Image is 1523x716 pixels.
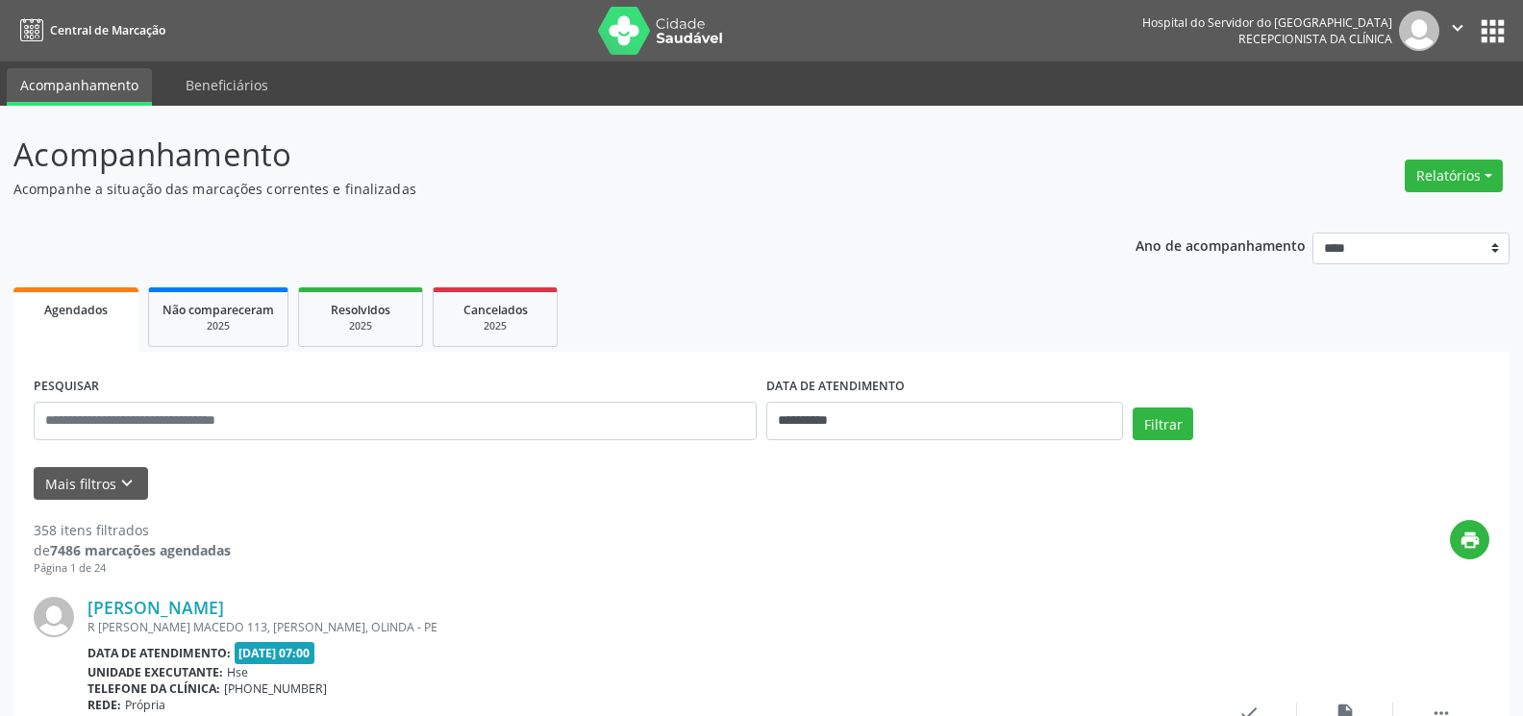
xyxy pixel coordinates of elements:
[1439,11,1476,51] button: 
[34,540,231,560] div: de
[34,520,231,540] div: 358 itens filtrados
[50,541,231,559] strong: 7486 marcações agendadas
[87,664,223,680] b: Unidade executante:
[34,467,148,501] button: Mais filtroskeyboard_arrow_down
[13,14,165,46] a: Central de Marcação
[447,319,543,333] div: 2025
[1476,14,1510,48] button: apps
[34,560,231,577] div: Página 1 de 24
[7,68,152,106] a: Acompanhamento
[87,680,220,697] b: Telefone da clínica:
[224,680,327,697] span: [PHONE_NUMBER]
[766,372,905,402] label: DATA DE ATENDIMENTO
[312,319,409,333] div: 2025
[34,597,74,637] img: img
[1142,14,1392,31] div: Hospital do Servidor do [GEOGRAPHIC_DATA]
[44,302,108,318] span: Agendados
[1133,407,1193,440] button: Filtrar
[1136,233,1306,257] p: Ano de acompanhamento
[463,302,528,318] span: Cancelados
[34,372,99,402] label: PESQUISAR
[1399,11,1439,51] img: img
[235,642,315,664] span: [DATE] 07:00
[1405,160,1503,192] button: Relatórios
[1238,31,1392,47] span: Recepcionista da clínica
[162,319,274,333] div: 2025
[227,664,248,680] span: Hse
[50,22,165,38] span: Central de Marcação
[87,697,121,713] b: Rede:
[1450,520,1489,559] button: print
[13,131,1061,179] p: Acompanhamento
[13,179,1061,199] p: Acompanhe a situação das marcações correntes e finalizadas
[172,68,282,102] a: Beneficiários
[87,645,231,661] b: Data de atendimento:
[87,619,1201,635] div: R [PERSON_NAME] MACEDO 113, [PERSON_NAME], OLINDA - PE
[125,697,165,713] span: Própria
[162,302,274,318] span: Não compareceram
[1447,17,1468,38] i: 
[1460,530,1481,551] i: print
[116,473,137,494] i: keyboard_arrow_down
[331,302,390,318] span: Resolvidos
[87,597,224,618] a: [PERSON_NAME]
